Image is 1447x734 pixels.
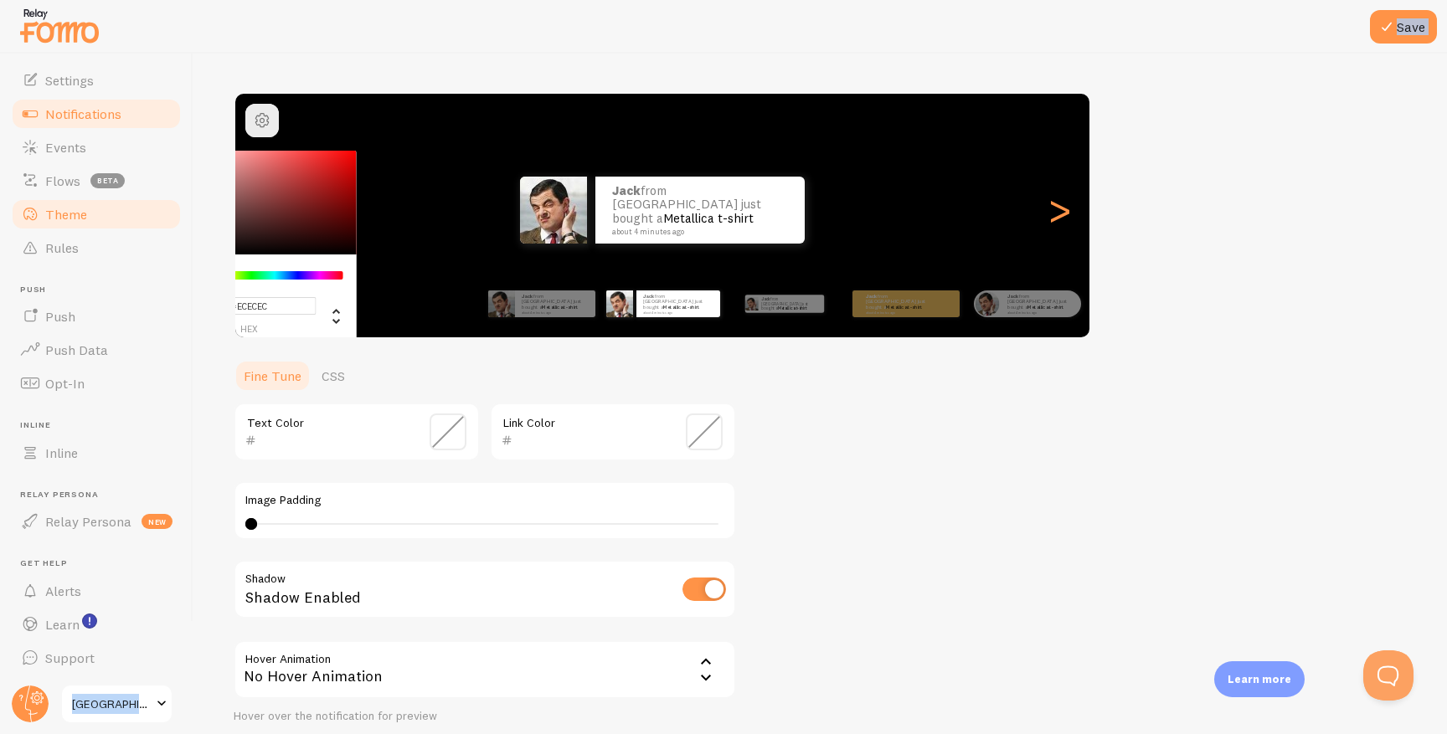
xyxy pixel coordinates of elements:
img: Fomo [488,290,515,317]
a: Metallica t-shirt [778,305,806,311]
a: Metallica t-shirt [886,304,922,311]
span: new [142,514,173,529]
p: from [GEOGRAPHIC_DATA] just bought a [643,293,713,314]
span: Inline [45,444,78,461]
span: Support [45,649,95,666]
a: Metallica t-shirt [1027,304,1063,311]
a: CSS [312,359,355,393]
span: Push [20,285,183,295]
a: Relay Persona new [10,505,183,538]
small: about 4 minutes ago [522,311,587,314]
small: about 4 minutes ago [612,228,783,236]
span: beta [90,173,125,188]
p: from [GEOGRAPHIC_DATA] just bought a [612,184,788,236]
div: Learn more [1214,661,1305,697]
span: Push [45,308,75,325]
a: Notifications [10,97,183,131]
span: Theme [45,206,87,223]
img: fomo-relay-logo-orange.svg [18,4,101,47]
p: from [GEOGRAPHIC_DATA] just bought a [522,293,589,314]
a: Inline [10,436,183,470]
a: Events [10,131,183,164]
span: Events [45,139,86,156]
a: Metallica t-shirt [542,304,578,311]
a: Alerts [10,574,183,608]
span: Relay Persona [45,513,131,530]
div: Change another color definition [317,296,343,335]
iframe: Help Scout Beacon - Open [1363,650,1414,701]
a: Push Data [10,333,183,367]
strong: jack [866,293,878,300]
span: Inline [20,420,183,431]
span: Get Help [20,558,183,569]
a: Metallica t-shirt [663,304,699,311]
strong: jack [1007,293,1019,300]
a: Settings [10,64,183,97]
span: Learn [45,616,80,633]
div: No Hover Animation [234,640,736,699]
div: Previous slide [255,150,275,270]
a: Learn [10,608,183,641]
a: Metallica t-shirt [663,210,754,226]
span: hex [182,325,317,334]
a: Theme [10,198,183,231]
a: Support [10,641,183,675]
p: from [GEOGRAPHIC_DATA] just bought a [866,293,933,314]
p: from [GEOGRAPHIC_DATA] just bought a [1007,293,1074,314]
a: Push [10,300,183,333]
a: Fine Tune [234,359,312,393]
div: Shadow Enabled [234,560,736,621]
div: Next slide [1049,150,1069,270]
p: Learn more [1228,671,1291,687]
span: Notifications [45,105,121,122]
a: Opt-In [10,367,183,400]
span: Flows [45,172,80,189]
span: Rules [45,239,79,256]
small: about 4 minutes ago [643,311,712,314]
h2: Gap [235,104,1089,130]
img: Fomo [520,177,587,244]
small: about 4 minutes ago [1007,311,1073,314]
div: Hover over the notification for preview [234,709,736,724]
img: Fomo [975,291,999,316]
svg: <p>Watch New Feature Tutorials!</p> [82,613,97,629]
small: about 4 minutes ago [866,311,931,314]
div: Chrome color picker [168,151,357,344]
span: Push Data [45,341,108,358]
span: Alerts [45,583,81,599]
span: Settings [45,72,94,89]
span: Opt-In [45,375,85,392]
strong: jack [522,293,533,300]
img: Fomo [606,290,633,317]
strong: jack [612,182,641,198]
strong: jack [761,296,770,301]
a: Rules [10,231,183,264]
span: [GEOGRAPHIC_DATA] [72,694,152,714]
a: Flows beta [10,164,183,198]
label: Image Padding [245,493,724,508]
span: Relay Persona [20,490,183,500]
a: [GEOGRAPHIC_DATA] [60,684,173,724]
img: Fomo [744,297,758,311]
strong: jack [643,293,655,300]
p: from [GEOGRAPHIC_DATA] just bought a [761,295,817,313]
